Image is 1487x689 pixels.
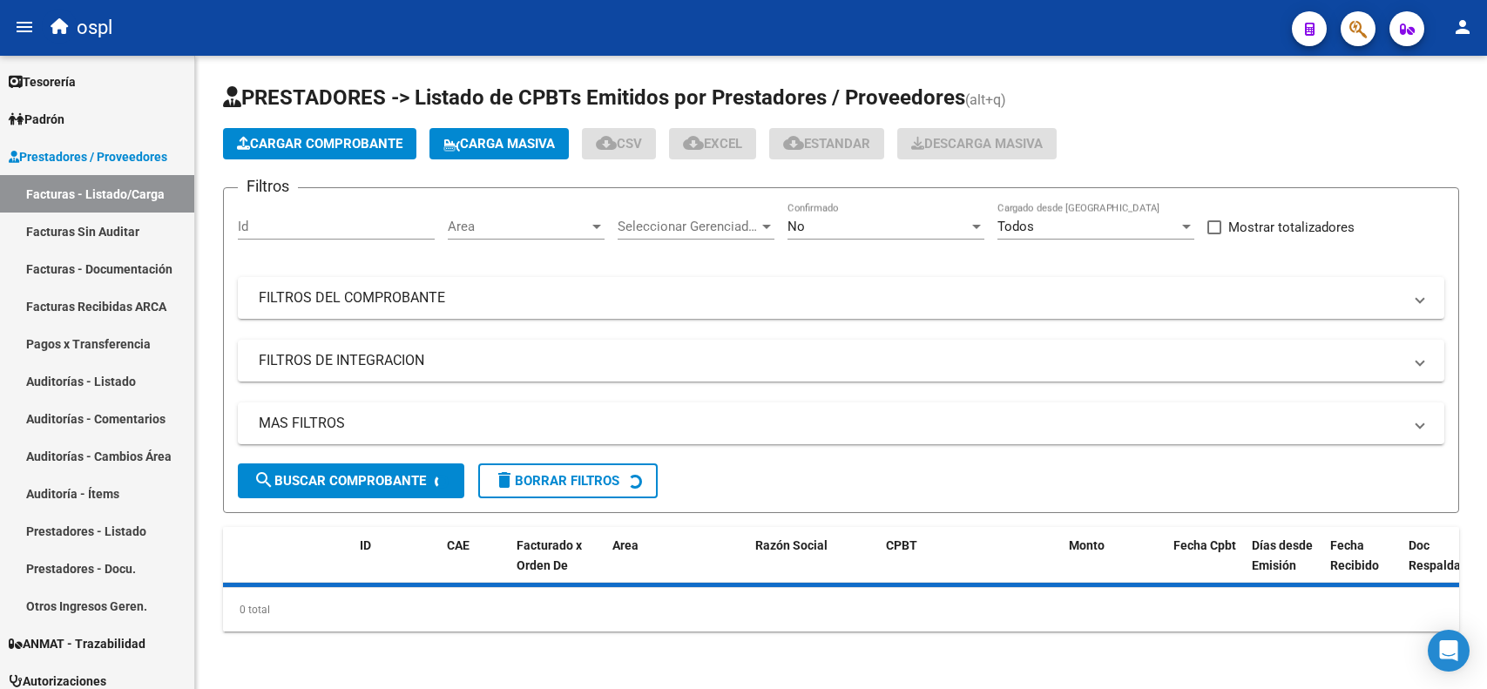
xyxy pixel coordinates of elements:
[238,463,464,498] button: Buscar Comprobante
[223,588,1459,632] div: 0 total
[448,219,589,234] span: Area
[517,538,582,572] span: Facturado x Orden De
[582,128,656,159] button: CSV
[897,128,1057,159] app-download-masive: Descarga masiva de comprobantes (adjuntos)
[238,174,298,199] h3: Filtros
[77,9,112,47] span: ospl
[1069,538,1105,552] span: Monto
[14,17,35,37] mat-icon: menu
[755,538,828,552] span: Razón Social
[259,351,1403,370] mat-panel-title: FILTROS DE INTEGRACION
[911,136,1043,152] span: Descarga Masiva
[783,136,870,152] span: Estandar
[612,538,639,552] span: Area
[596,136,642,152] span: CSV
[253,473,426,489] span: Buscar Comprobante
[897,128,1057,159] button: Descarga Masiva
[9,72,76,91] span: Tesorería
[669,128,756,159] button: EXCEL
[769,128,884,159] button: Estandar
[596,132,617,153] mat-icon: cloud_download
[259,288,1403,307] mat-panel-title: FILTROS DEL COMPROBANTE
[238,340,1444,382] mat-expansion-panel-header: FILTROS DE INTEGRACION
[1166,527,1245,604] datatable-header-cell: Fecha Cpbt
[9,110,64,129] span: Padrón
[1323,527,1402,604] datatable-header-cell: Fecha Recibido
[494,473,619,489] span: Borrar Filtros
[965,91,1006,108] span: (alt+q)
[886,538,917,552] span: CPBT
[223,85,965,110] span: PRESTADORES -> Listado de CPBTs Emitidos por Prestadores / Proveedores
[360,538,371,552] span: ID
[1428,630,1470,672] div: Open Intercom Messenger
[478,463,658,498] button: Borrar Filtros
[494,469,515,490] mat-icon: delete
[443,136,555,152] span: Carga Masiva
[1062,527,1166,604] datatable-header-cell: Monto
[1252,538,1313,572] span: Días desde Emisión
[1330,538,1379,572] span: Fecha Recibido
[259,414,1403,433] mat-panel-title: MAS FILTROS
[997,219,1034,234] span: Todos
[353,527,440,604] datatable-header-cell: ID
[1245,527,1323,604] datatable-header-cell: Días desde Emisión
[9,147,167,166] span: Prestadores / Proveedores
[748,527,879,604] datatable-header-cell: Razón Social
[1409,538,1487,572] span: Doc Respaldatoria
[605,527,723,604] datatable-header-cell: Area
[787,219,805,234] span: No
[237,136,402,152] span: Cargar Comprobante
[253,469,274,490] mat-icon: search
[783,132,804,153] mat-icon: cloud_download
[238,402,1444,444] mat-expansion-panel-header: MAS FILTROS
[447,538,470,552] span: CAE
[1228,217,1355,238] span: Mostrar totalizadores
[879,527,1062,604] datatable-header-cell: CPBT
[683,136,742,152] span: EXCEL
[618,219,759,234] span: Seleccionar Gerenciador
[223,128,416,159] button: Cargar Comprobante
[1173,538,1236,552] span: Fecha Cpbt
[440,527,510,604] datatable-header-cell: CAE
[429,128,569,159] button: Carga Masiva
[9,634,145,653] span: ANMAT - Trazabilidad
[1452,17,1473,37] mat-icon: person
[683,132,704,153] mat-icon: cloud_download
[510,527,605,604] datatable-header-cell: Facturado x Orden De
[238,277,1444,319] mat-expansion-panel-header: FILTROS DEL COMPROBANTE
